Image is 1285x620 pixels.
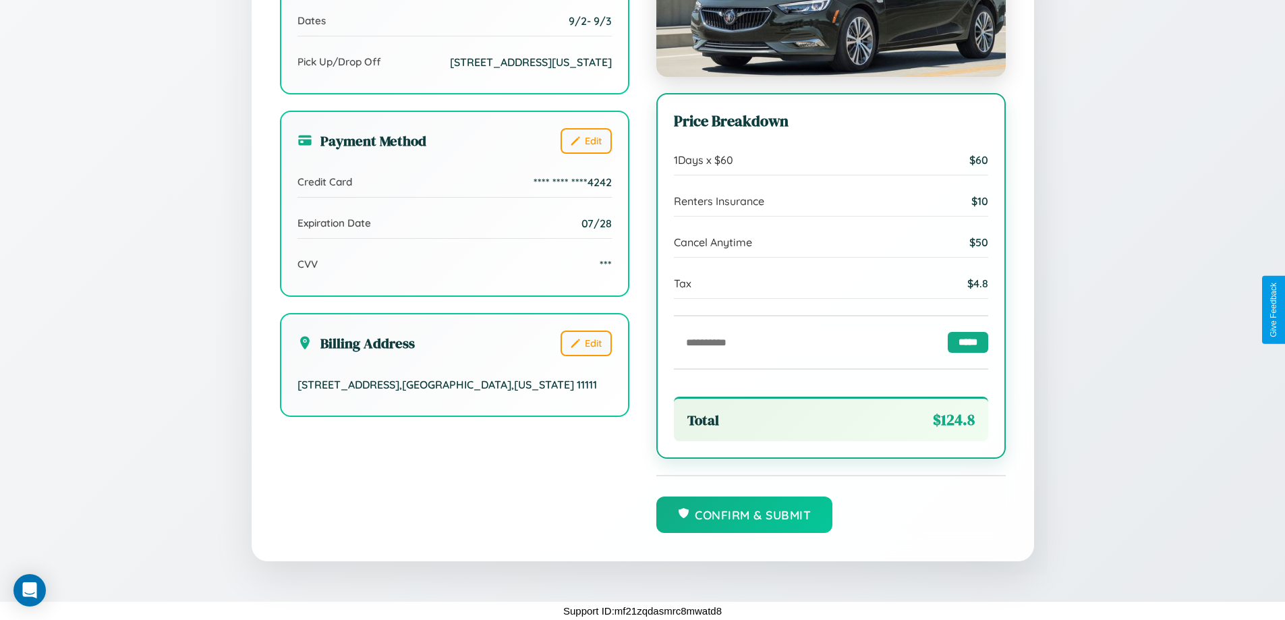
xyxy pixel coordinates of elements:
span: Expiration Date [297,217,371,229]
button: Confirm & Submit [656,497,833,533]
span: 07/28 [581,217,612,230]
h3: Billing Address [297,333,415,353]
span: [STREET_ADDRESS] , [GEOGRAPHIC_DATA] , [US_STATE] 11111 [297,378,597,391]
span: $ 60 [969,153,988,167]
span: 9 / 2 - 9 / 3 [569,14,612,28]
span: $ 10 [971,194,988,208]
h3: Payment Method [297,131,426,150]
span: $ 124.8 [933,410,975,430]
span: Cancel Anytime [674,235,752,249]
span: CVV [297,258,318,271]
span: Dates [297,14,326,27]
span: $ 4.8 [967,277,988,290]
div: Open Intercom Messenger [13,574,46,607]
span: Pick Up/Drop Off [297,55,381,68]
button: Edit [561,331,612,356]
span: Renters Insurance [674,194,764,208]
span: Tax [674,277,691,290]
button: Edit [561,128,612,154]
span: $ 50 [969,235,988,249]
span: 1 Days x $ 60 [674,153,733,167]
span: Total [687,410,719,430]
h3: Price Breakdown [674,111,988,132]
span: [STREET_ADDRESS][US_STATE] [450,55,612,69]
div: Give Feedback [1269,283,1278,337]
p: Support ID: mf21zqdasmrc8mwatd8 [563,602,722,620]
span: Credit Card [297,175,352,188]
